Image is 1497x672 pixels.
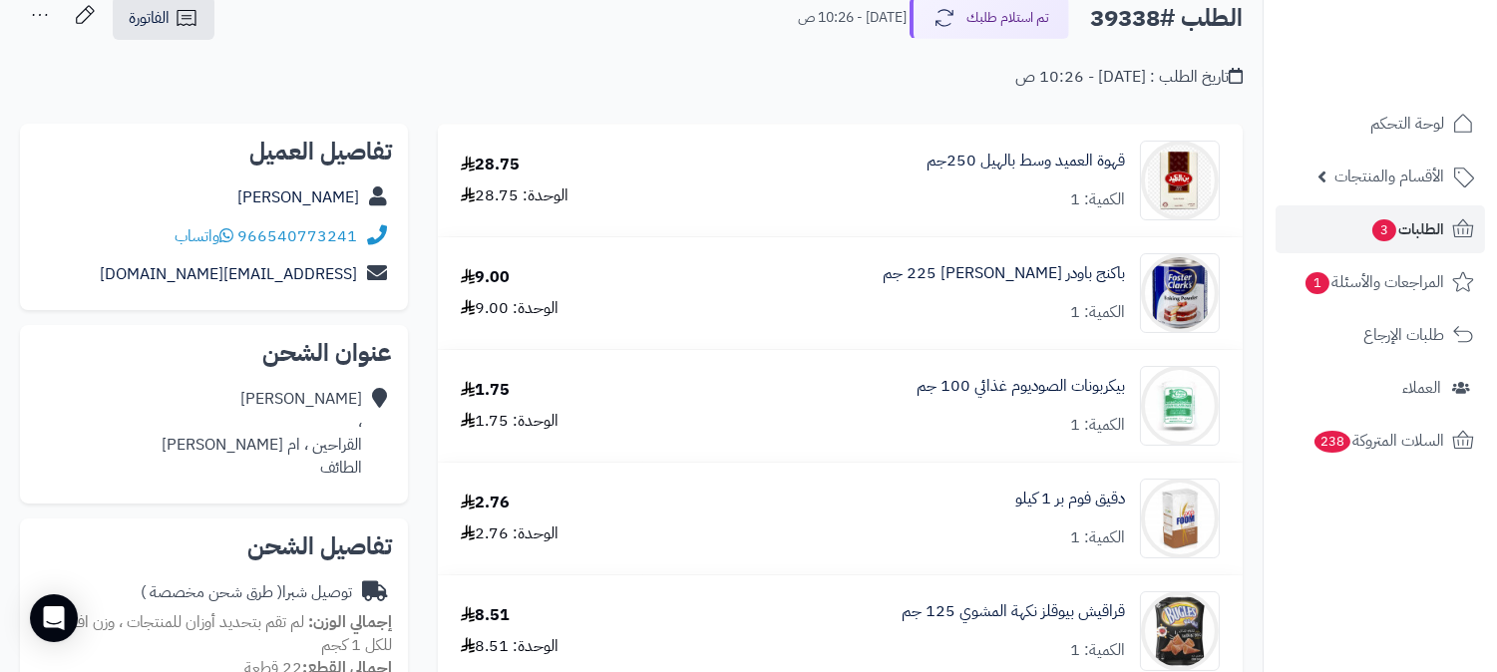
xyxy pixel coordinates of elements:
[141,581,352,604] div: توصيل شبرا
[902,600,1125,623] a: قراقيش بيوقلز نكهة المشوي 125 جم
[1070,301,1125,324] div: الكمية: 1
[1312,427,1444,455] span: السلات المتروكة
[1141,591,1219,671] img: 1673806855-1634506059702739796-1-90x90.jpg
[36,534,392,558] h2: تفاصيل الشحن
[461,604,510,627] div: 8.51
[1070,526,1125,549] div: الكمية: 1
[461,492,510,514] div: 2.76
[1070,188,1125,211] div: الكمية: 1
[162,388,362,479] div: [PERSON_NAME] ، القراحين ، ام [PERSON_NAME] الطائف
[1070,639,1125,662] div: الكمية: 1
[30,594,78,642] div: Open Intercom Messenger
[917,375,1125,398] a: بيكربونات الصوديوم غذائي 100 جم
[1276,205,1485,253] a: الطلبات3
[461,522,559,545] div: الوحدة: 2.76
[1141,141,1219,220] img: 1747588948-WhatsApp%20Image%202025-05-18%20at%208.11.08%20PM%20(3)-90x90.jpeg
[1372,219,1396,241] span: 3
[461,297,559,320] div: الوحدة: 9.00
[36,140,392,164] h2: تفاصيل العميل
[1276,100,1485,148] a: لوحة التحكم
[308,610,392,634] strong: إجمالي الوزن:
[42,610,392,657] span: لم تقم بتحديد أوزان للمنتجات ، وزن افتراضي للكل 1 كجم
[461,379,510,402] div: 1.75
[461,184,568,207] div: الوحدة: 28.75
[237,224,357,248] a: 966540773241
[1276,311,1485,359] a: طلبات الإرجاع
[129,6,170,30] span: الفاتورة
[175,224,233,248] a: واتساب
[1363,321,1444,349] span: طلبات الإرجاع
[1314,431,1350,453] span: 238
[1141,253,1219,333] img: 1665054356-91pTimSAYxL._AC_UL600_SR600,600_-90x90.jpg
[1276,364,1485,412] a: العملاء
[927,150,1125,172] a: قهوة العميد وسط بالهيل 250جم
[461,266,510,289] div: 9.00
[461,410,559,433] div: الوحدة: 1.75
[1276,417,1485,465] a: السلات المتروكة238
[1306,272,1329,294] span: 1
[1370,215,1444,243] span: الطلبات
[1370,110,1444,138] span: لوحة التحكم
[883,262,1125,285] a: باكنج باودر [PERSON_NAME] 225 جم
[36,341,392,365] h2: عنوان الشحن
[1070,414,1125,437] div: الكمية: 1
[1361,56,1478,98] img: logo-2.png
[1276,258,1485,306] a: المراجعات والأسئلة1
[1304,268,1444,296] span: المراجعات والأسئلة
[1141,366,1219,446] img: 288417c5a44c651dc264d5633b23e9722668-90x90.jpg
[237,185,359,209] a: [PERSON_NAME]
[1141,479,1219,558] img: 110565dd2e554541310835672e0086513cc8-90x90.jpg
[1402,374,1441,402] span: العملاء
[141,580,282,604] span: ( طرق شحن مخصصة )
[461,635,559,658] div: الوحدة: 8.51
[100,262,357,286] a: [EMAIL_ADDRESS][DOMAIN_NAME]
[461,154,520,176] div: 28.75
[1015,488,1125,510] a: دقيق فوم بر 1 كيلو
[1334,163,1444,190] span: الأقسام والمنتجات
[798,8,907,28] small: [DATE] - 10:26 ص
[1015,66,1243,89] div: تاريخ الطلب : [DATE] - 10:26 ص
